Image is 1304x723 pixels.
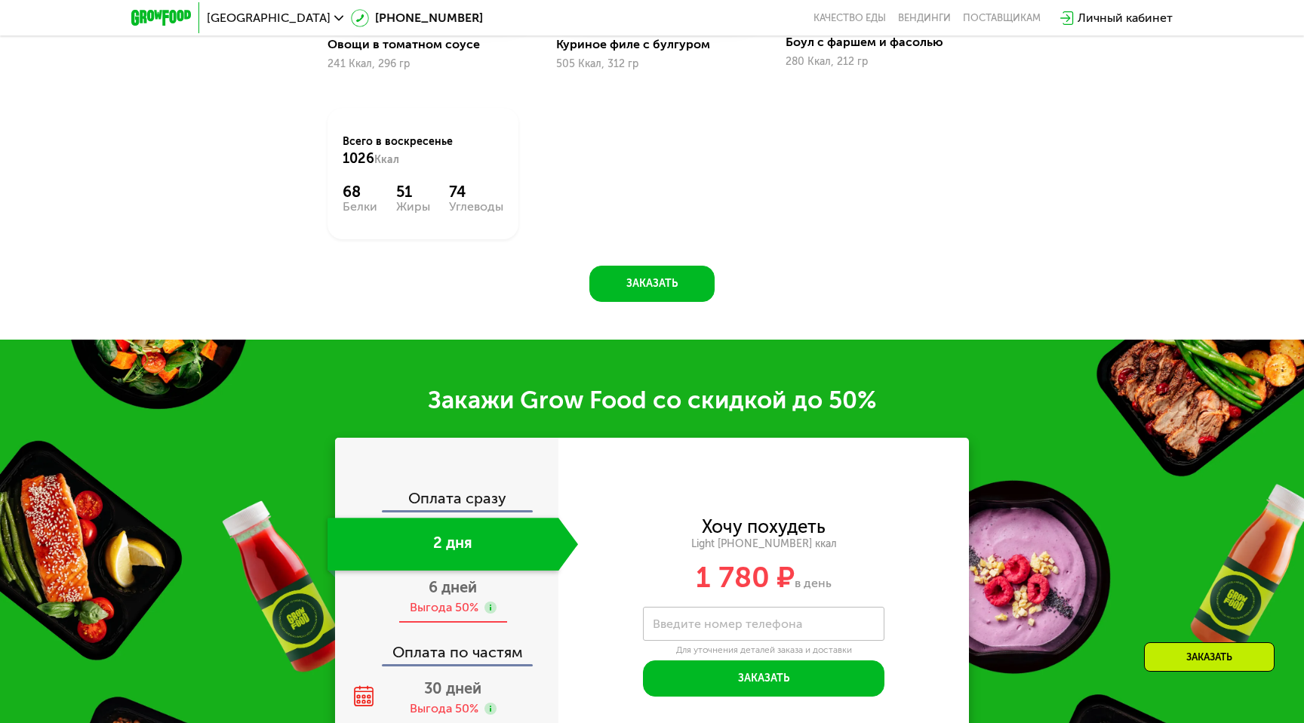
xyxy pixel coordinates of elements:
div: Оплата по частям [337,629,558,664]
div: Углеводы [449,201,503,213]
button: Заказать [643,660,884,697]
div: Выгода 50% [410,700,478,717]
div: Выгода 50% [410,599,478,616]
div: поставщикам [963,12,1041,24]
div: 51 [396,183,430,201]
span: 6 дней [429,578,477,596]
span: [GEOGRAPHIC_DATA] [207,12,331,24]
div: 241 Ккал, 296 гр [328,58,518,70]
span: Ккал [374,153,399,166]
div: Хочу похудеть [702,518,826,535]
div: Заказать [1144,642,1275,672]
div: Light [PHONE_NUMBER] ккал [558,537,969,551]
div: Оплата сразу [337,491,558,510]
div: Жиры [396,201,430,213]
div: Всего в воскресенье [343,134,503,168]
a: [PHONE_NUMBER] [351,9,483,27]
div: 68 [343,183,377,201]
span: 1026 [343,150,374,167]
div: 280 Ккал, 212 гр [786,56,976,68]
a: Вендинги [898,12,951,24]
div: Личный кабинет [1078,9,1173,27]
div: Овощи в томатном соусе [328,37,531,52]
div: Белки [343,201,377,213]
div: Боул с фаршем и фасолью [786,35,989,50]
div: 505 Ккал, 312 гр [556,58,747,70]
button: Заказать [589,266,715,302]
label: Введите номер телефона [653,620,802,628]
span: 1 780 ₽ [696,560,795,595]
div: 74 [449,183,503,201]
span: в день [795,576,832,590]
div: Куриное филе с булгуром [556,37,759,52]
div: Для уточнения деталей заказа и доставки [643,645,884,657]
span: 30 дней [424,679,481,697]
a: Качество еды [813,12,886,24]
